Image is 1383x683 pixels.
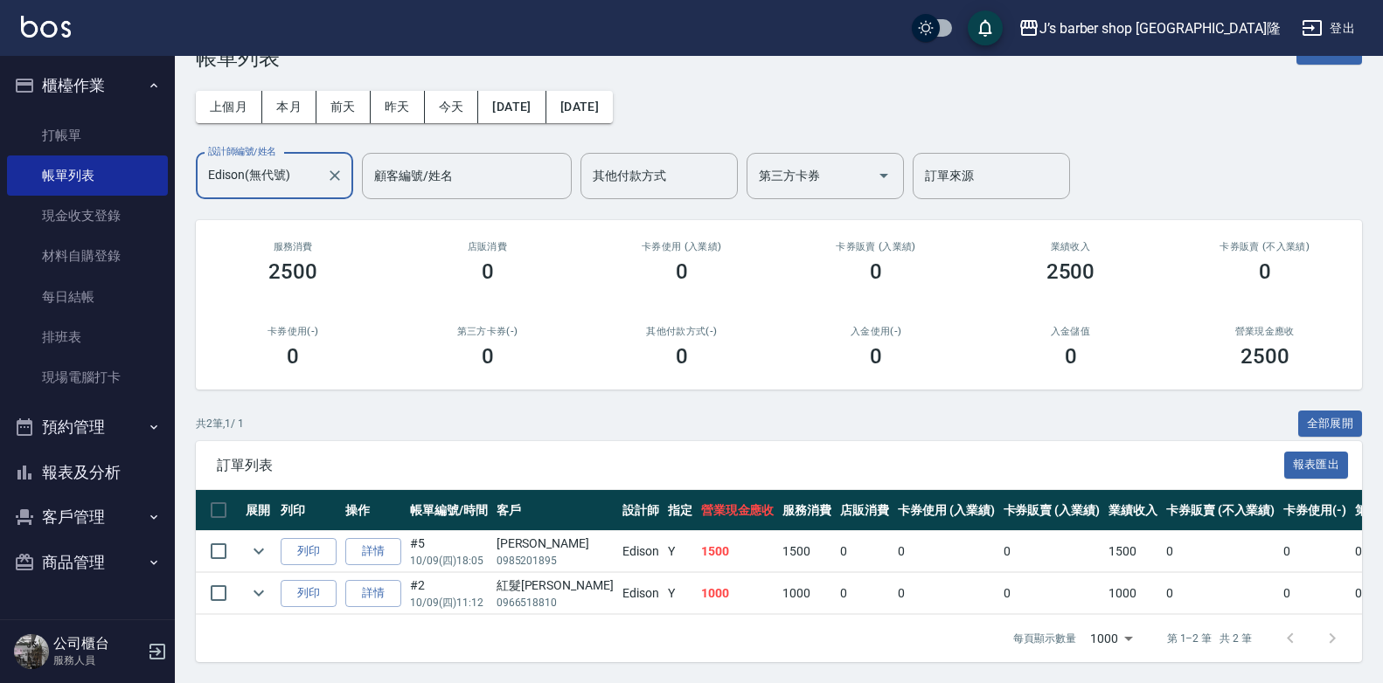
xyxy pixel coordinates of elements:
button: [DATE] [478,91,546,123]
h3: 0 [676,344,688,369]
h2: 其他付款方式(-) [606,326,758,337]
td: 0 [893,573,999,614]
td: 0 [1162,531,1279,572]
th: 卡券販賣 (入業績) [999,490,1105,531]
h3: 服務消費 [217,241,369,252]
td: 1000 [778,573,836,614]
span: 訂單列表 [217,457,1284,474]
td: Edison [618,531,664,572]
p: 10/09 (四) 11:12 [410,595,488,611]
td: 1000 [697,573,779,614]
button: J’s barber shop [GEOGRAPHIC_DATA]隆 [1011,10,1288,46]
button: 全部展開 [1298,410,1363,438]
th: 設計師 [618,490,664,531]
th: 列印 [276,490,341,531]
td: #2 [406,573,492,614]
h2: 營業現金應收 [1189,326,1341,337]
a: 報表匯出 [1284,456,1349,473]
button: Clear [323,163,347,188]
p: 第 1–2 筆 共 2 筆 [1167,631,1252,646]
td: 0 [1279,531,1351,572]
td: 1500 [697,531,779,572]
a: 現金收支登錄 [7,196,168,236]
a: 材料自購登錄 [7,236,168,276]
th: 帳單編號/時間 [406,490,492,531]
h2: 卡券販賣 (不入業績) [1189,241,1341,252]
td: 0 [999,531,1105,572]
button: 今天 [425,91,479,123]
td: Edison [618,573,664,614]
td: Y [664,531,697,572]
p: 每頁顯示數量 [1013,631,1076,646]
div: 紅髮[PERSON_NAME] [497,576,614,595]
h3: 0 [1065,344,1077,369]
h3: 0 [482,259,494,284]
p: 10/09 (四) 18:05 [410,553,488,569]
a: 排班表 [7,317,168,357]
button: Open [870,162,898,190]
h3: 0 [482,344,494,369]
button: 上個月 [196,91,262,123]
button: 商品管理 [7,540,168,585]
h2: 卡券使用 (入業績) [606,241,758,252]
button: 報表及分析 [7,450,168,495]
h3: 0 [287,344,299,369]
h3: 0 [1259,259,1271,284]
button: save [968,10,1003,45]
th: 操作 [341,490,406,531]
img: Person [14,634,49,669]
h3: 帳單列表 [196,45,280,70]
p: 共 2 筆, 1 / 1 [196,416,244,431]
td: 0 [999,573,1105,614]
td: 0 [836,531,893,572]
th: 店販消費 [836,490,893,531]
th: 卡券販賣 (不入業績) [1162,490,1279,531]
p: 0966518810 [497,595,614,611]
label: 設計師編號/姓名 [208,145,276,158]
div: 1000 [1083,615,1139,662]
h2: 店販消費 [411,241,563,252]
td: 1000 [1104,573,1162,614]
h2: 第三方卡券(-) [411,326,563,337]
td: 0 [893,531,999,572]
h3: 2500 [1046,259,1095,284]
button: 列印 [281,538,337,565]
p: 0985201895 [497,553,614,569]
th: 服務消費 [778,490,836,531]
img: Logo [21,16,71,38]
button: [DATE] [546,91,613,123]
td: 0 [836,573,893,614]
h3: 0 [870,259,882,284]
h2: 卡券使用(-) [217,326,369,337]
th: 卡券使用(-) [1279,490,1351,531]
button: 客戶管理 [7,494,168,540]
td: 0 [1162,573,1279,614]
h3: 2500 [1241,344,1289,369]
h2: 入金儲值 [994,326,1146,337]
a: 詳情 [345,538,401,565]
button: 昨天 [371,91,425,123]
td: 0 [1279,573,1351,614]
div: J’s barber shop [GEOGRAPHIC_DATA]隆 [1039,17,1281,39]
button: 預約管理 [7,404,168,450]
button: 前天 [316,91,371,123]
th: 卡券使用 (入業績) [893,490,999,531]
td: 1500 [778,531,836,572]
button: 報表匯出 [1284,452,1349,479]
h2: 業績收入 [994,241,1146,252]
td: Y [664,573,697,614]
h3: 0 [870,344,882,369]
button: 櫃檯作業 [7,63,168,108]
td: #5 [406,531,492,572]
a: 帳單列表 [7,155,168,196]
th: 業績收入 [1104,490,1162,531]
th: 展開 [241,490,276,531]
td: 1500 [1104,531,1162,572]
p: 服務人員 [53,652,142,668]
a: 每日結帳 [7,277,168,317]
th: 指定 [664,490,697,531]
button: expand row [246,538,272,564]
h5: 公司櫃台 [53,635,142,652]
h3: 2500 [268,259,317,284]
button: 列印 [281,580,337,607]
